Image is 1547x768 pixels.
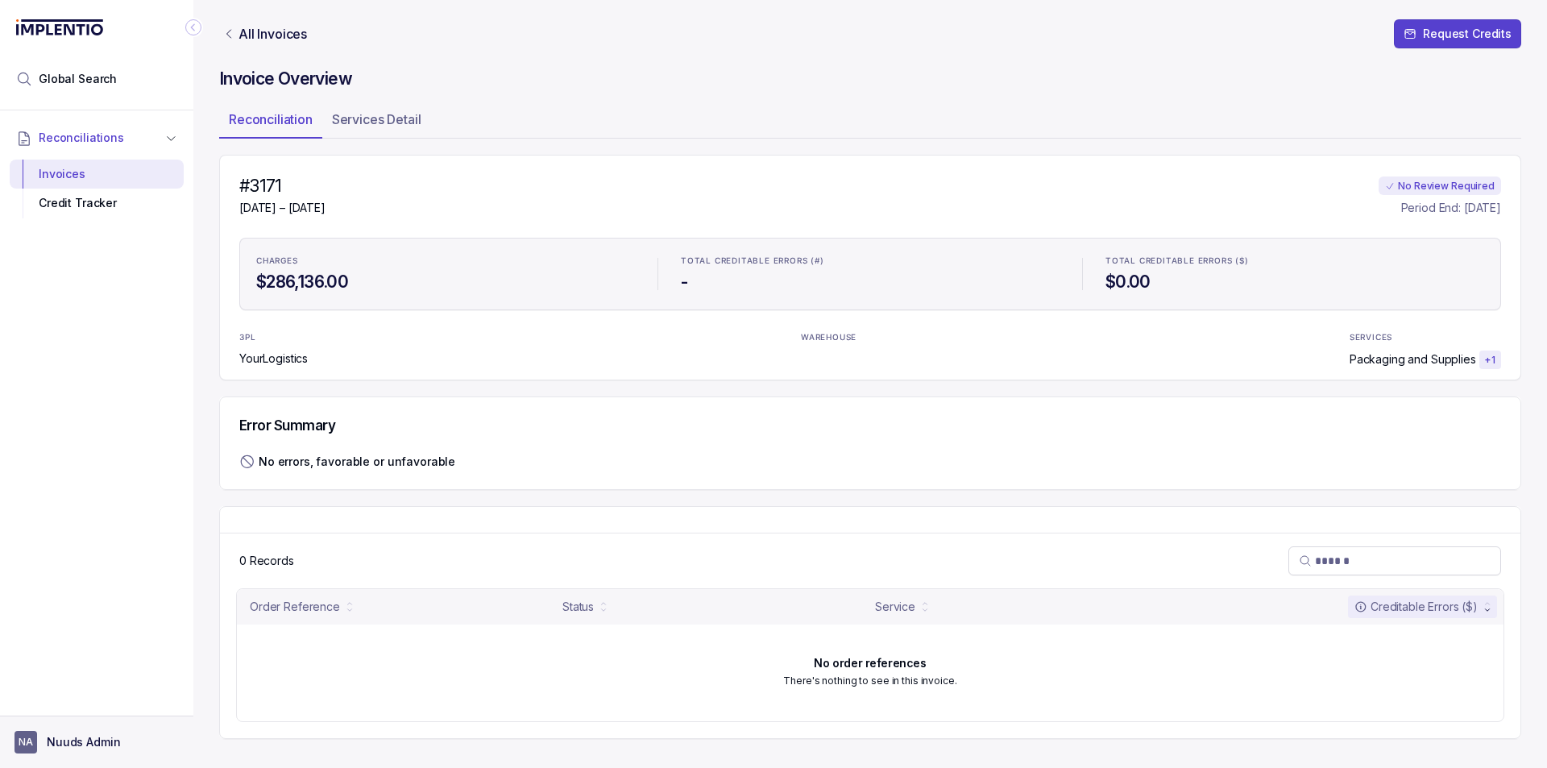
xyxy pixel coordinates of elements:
[256,271,635,293] h4: $286,136.00
[247,245,645,303] li: Statistic CHARGES
[219,106,1521,139] ul: Tab Group
[256,256,298,266] p: CHARGES
[15,731,179,753] button: User initialsNuuds Admin
[562,599,594,615] div: Status
[1354,599,1478,615] div: Creditable Errors ($)
[10,156,184,222] div: Reconciliations
[239,238,1501,310] ul: Statistic Highlights
[184,18,203,37] div: Collapse Icon
[219,68,1521,90] h4: Invoice Overview
[239,333,281,342] p: 3PL
[239,351,308,367] p: YourLogistics
[39,71,117,87] span: Global Search
[1105,271,1484,293] h4: $0.00
[1423,26,1512,42] p: Request Credits
[1105,256,1249,266] p: TOTAL CREDITABLE ERRORS ($)
[239,553,294,569] p: 0 Records
[239,454,255,470] img: slash circle icon
[23,189,171,218] div: Credit Tracker
[1484,354,1496,367] p: + 1
[681,256,824,266] p: TOTAL CREDITABLE ERRORS (#)
[10,120,184,156] button: Reconciliations
[239,417,335,434] h5: Error Summary
[239,175,326,197] h4: #3171
[1350,351,1476,367] p: Packaging and Supplies
[1379,176,1501,196] div: No Review Required
[239,553,294,569] div: Remaining page entries
[238,26,307,42] p: All Invoices
[801,333,856,342] p: WAREHOUSE
[219,26,310,42] a: Link All Invoices
[23,160,171,189] div: Invoices
[875,599,915,615] div: Service
[239,200,326,216] p: [DATE] – [DATE]
[1096,245,1494,303] li: Statistic TOTAL CREDITABLE ERRORS ($)
[681,271,1060,293] h4: -
[1394,19,1521,48] button: Request Credits
[322,106,431,139] li: Tab Services Detail
[814,657,926,670] h6: No order references
[1350,333,1392,342] p: SERVICES
[259,454,455,470] div: No errors, favorable or unfavorable
[671,245,1069,303] li: Statistic TOTAL CREDITABLE ERRORS (#)
[783,673,956,689] p: There's nothing to see in this invoice.
[332,110,421,129] p: Services Detail
[39,130,124,146] span: Reconciliations
[15,731,37,753] span: User initials
[229,110,313,129] p: Reconciliation
[1401,200,1501,216] p: Period End: [DATE]
[219,106,322,139] li: Tab Reconciliation
[47,734,120,750] p: Nuuds Admin
[250,599,340,615] div: Order Reference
